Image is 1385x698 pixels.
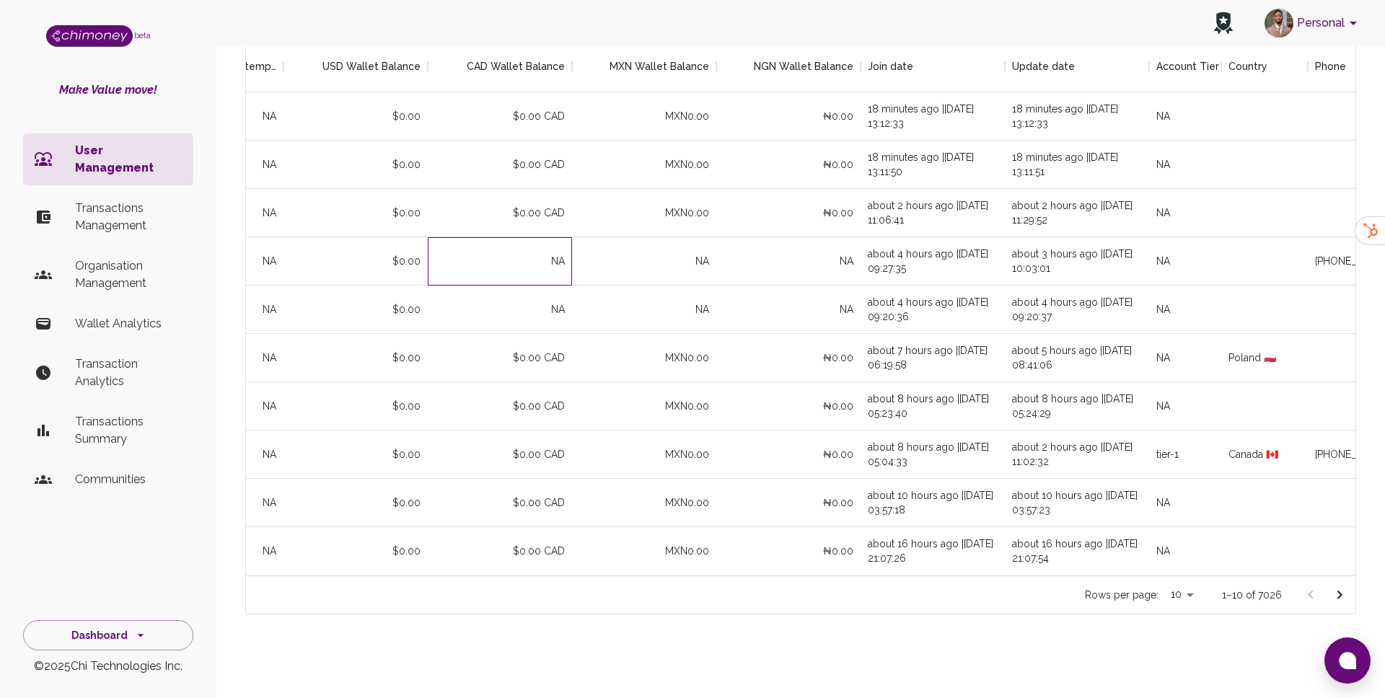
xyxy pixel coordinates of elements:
[1149,430,1221,479] div: tier-1
[1259,4,1368,42] button: account of current user
[1324,637,1371,684] button: Open chat window
[754,40,853,92] div: NGN Wallet Balance
[75,355,182,390] p: Transaction Analytics
[1005,40,1149,92] div: Update date
[1222,588,1282,602] p: 1–10 of 7026
[428,430,572,479] div: $0.00 CAD
[75,142,182,177] p: User Management
[1005,334,1149,382] div: about 5 hours ago | [DATE] 08:41:06
[1005,141,1149,189] div: 18 minutes ago | [DATE] 13:11:51
[1149,141,1221,189] div: NA
[46,25,133,47] img: Logo
[1005,527,1149,575] div: about 16 hours ago | [DATE] 21:07:54
[283,527,428,575] div: $0.00
[428,286,572,334] div: NA
[1149,189,1221,237] div: NA
[1085,588,1158,602] p: Rows per page:
[1221,430,1308,479] div: Canada 🇨🇦
[428,92,572,141] div: $0.00 CAD
[861,286,1005,334] div: about 4 hours ago | [DATE] 09:20:36
[211,382,283,430] div: NA
[572,92,716,141] div: MXN0.00
[716,286,861,334] div: NA
[1265,9,1293,37] img: avatar
[716,334,861,382] div: ₦0.00
[134,31,151,40] span: beta
[75,471,182,488] p: Communities
[1005,189,1149,237] div: about 2 hours ago | [DATE] 11:29:52
[572,430,716,479] div: MXN0.00
[1149,334,1221,382] div: NA
[716,237,861,286] div: NA
[716,479,861,527] div: ₦0.00
[1005,92,1149,141] div: 18 minutes ago | [DATE] 13:12:33
[716,382,861,430] div: ₦0.00
[75,315,182,332] p: Wallet Analytics
[322,40,421,92] div: USD Wallet Balance
[283,382,428,430] div: $0.00
[1149,286,1221,334] div: NA
[1221,40,1308,92] div: Country
[428,141,572,189] div: $0.00 CAD
[572,479,716,527] div: MXN0.00
[716,430,861,479] div: ₦0.00
[211,527,283,575] div: NA
[861,40,1005,92] div: Join date
[283,92,428,141] div: $0.00
[572,382,716,430] div: MXN0.00
[1221,334,1308,382] div: Poland 🇵🇱
[211,334,283,382] div: NA
[428,527,572,575] div: $0.00 CAD
[716,189,861,237] div: ₦0.00
[211,286,283,334] div: NA
[1156,40,1219,92] div: Account Tier
[1005,430,1149,479] div: about 2 hours ago | [DATE] 11:02:32
[861,92,1005,141] div: 18 minutes ago | [DATE] 13:12:33
[211,40,283,92] div: KYC Attempts
[572,141,716,189] div: MXN0.00
[283,189,428,237] div: $0.00
[283,141,428,189] div: $0.00
[861,237,1005,286] div: about 4 hours ago | [DATE] 09:27:35
[428,479,572,527] div: $0.00 CAD
[428,382,572,430] div: $0.00 CAD
[211,237,283,286] div: NA
[716,141,861,189] div: ₦0.00
[283,479,428,527] div: $0.00
[572,189,716,237] div: MXN0.00
[283,286,428,334] div: $0.00
[1149,40,1221,92] div: Account Tier
[716,527,861,575] div: ₦0.00
[572,527,716,575] div: MXN0.00
[1149,237,1221,286] div: NA
[1149,479,1221,527] div: NA
[283,40,428,92] div: USD Wallet Balance
[428,334,572,382] div: $0.00 CAD
[75,257,182,292] p: Organisation Management
[1315,40,1346,92] div: Phone
[211,430,283,479] div: NA
[211,141,283,189] div: NA
[428,237,572,286] div: NA
[75,413,182,448] p: Transactions Summary
[861,334,1005,382] div: about 7 hours ago | [DATE] 06:19:58
[1005,479,1149,527] div: about 10 hours ago | [DATE] 03:57:23
[283,334,428,382] div: $0.00
[861,430,1005,479] div: about 8 hours ago | [DATE] 05:04:33
[868,40,913,92] div: Join date
[572,237,716,286] div: NA
[861,189,1005,237] div: about 2 hours ago | [DATE] 11:06:41
[572,286,716,334] div: NA
[861,382,1005,430] div: about 8 hours ago | [DATE] 05:23:40
[23,620,193,651] button: Dashboard
[1149,382,1221,430] div: NA
[211,189,283,237] div: NA
[1164,584,1199,605] div: 10
[1149,92,1221,141] div: NA
[428,40,572,92] div: CAD Wallet Balance
[283,237,428,286] div: $0.00
[1005,382,1149,430] div: about 8 hours ago | [DATE] 05:24:29
[467,40,565,92] div: CAD Wallet Balance
[1012,40,1075,92] div: Update date
[716,40,861,92] div: NGN Wallet Balance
